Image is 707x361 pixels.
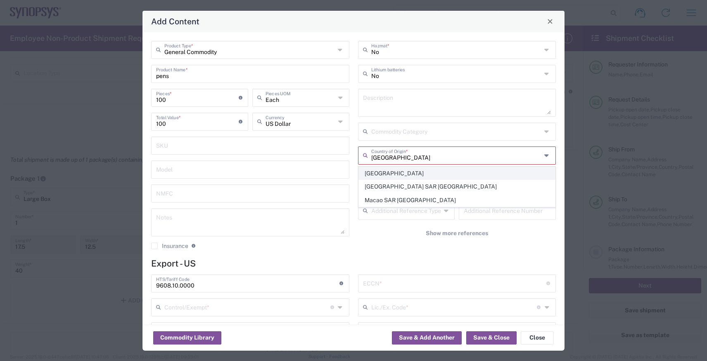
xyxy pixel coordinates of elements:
[521,331,554,344] button: Close
[151,243,188,249] label: Insurance
[359,180,555,193] span: [GEOGRAPHIC_DATA] SAR [GEOGRAPHIC_DATA]
[153,331,221,344] button: Commodity Library
[359,167,555,180] span: [GEOGRAPHIC_DATA]
[358,165,556,172] div: This field is required
[466,331,517,344] button: Save & Close
[426,229,488,237] span: Show more references
[151,15,199,27] h4: Add Content
[359,194,555,207] span: Macao SAR [GEOGRAPHIC_DATA]
[544,16,556,27] button: Close
[151,258,556,269] h4: Export - US
[392,331,462,344] button: Save & Add Another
